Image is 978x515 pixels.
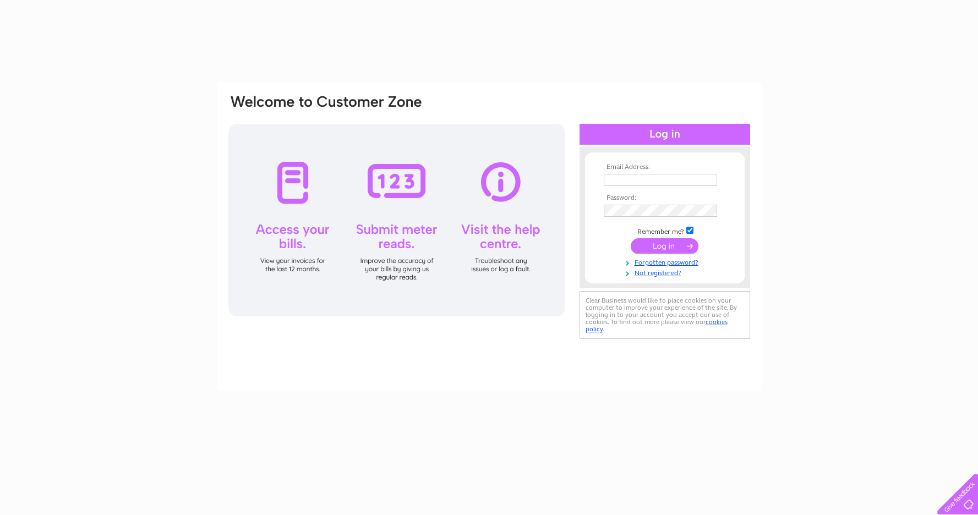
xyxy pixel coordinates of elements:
input: Submit [631,238,698,254]
div: Clear Business would like to place cookies on your computer to improve your experience of the sit... [580,291,750,339]
td: Remember me? [601,225,729,236]
th: Password: [601,194,729,202]
th: Email Address: [601,163,729,171]
a: Forgotten password? [604,256,729,267]
a: cookies policy [586,318,728,333]
a: Not registered? [604,267,729,277]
